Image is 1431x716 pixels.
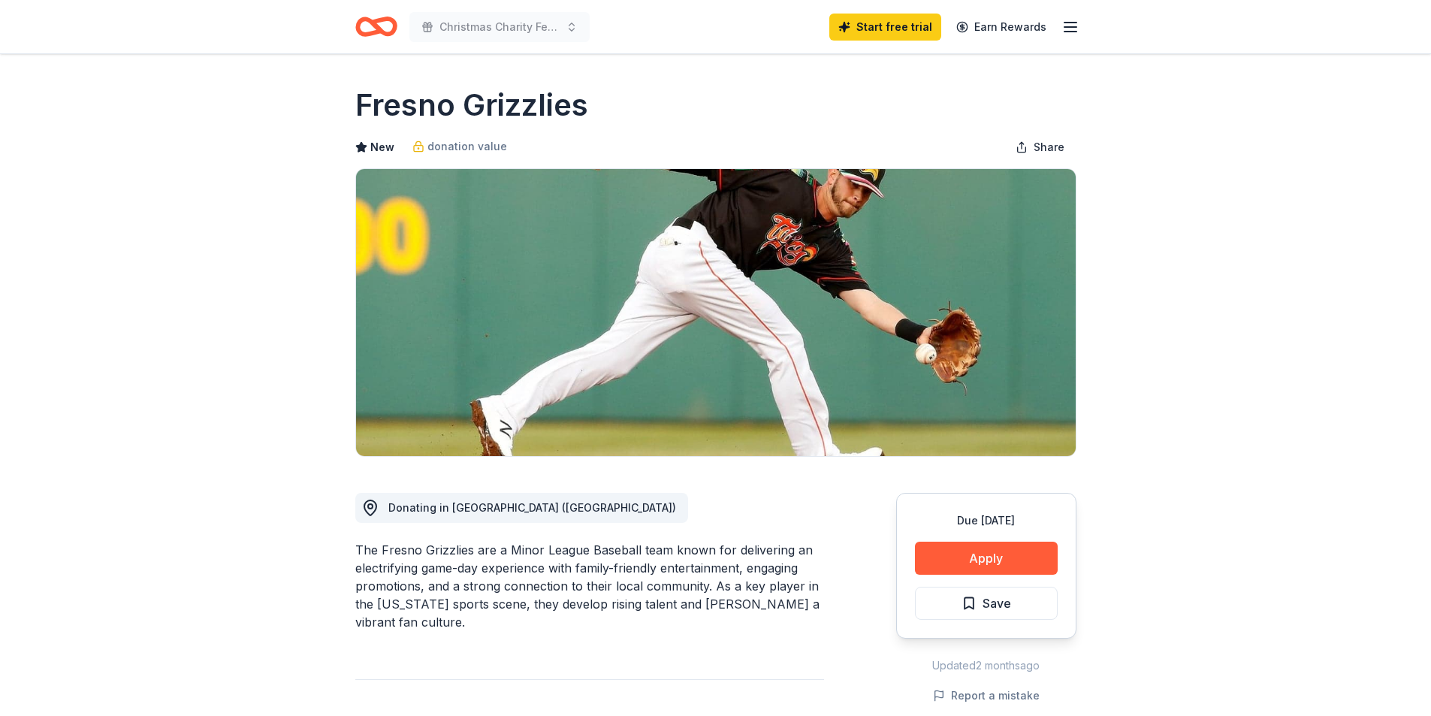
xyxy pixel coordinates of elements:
a: Earn Rewards [947,14,1055,41]
span: New [370,138,394,156]
span: donation value [427,137,507,156]
div: The Fresno Grizzlies are a Minor League Baseball team known for delivering an electrifying game-d... [355,541,824,631]
a: donation value [412,137,507,156]
img: Image for Fresno Grizzlies [356,169,1076,456]
span: Save [983,594,1011,613]
span: Donating in [GEOGRAPHIC_DATA] ([GEOGRAPHIC_DATA]) [388,501,676,514]
button: Share [1004,132,1076,162]
button: Apply [915,542,1058,575]
button: Christmas Charity Festival [409,12,590,42]
a: Home [355,9,397,44]
div: Due [DATE] [915,512,1058,530]
button: Report a mistake [933,687,1040,705]
h1: Fresno Grizzlies [355,84,588,126]
button: Save [915,587,1058,620]
span: Share [1034,138,1064,156]
span: Christmas Charity Festival [439,18,560,36]
div: Updated 2 months ago [896,657,1076,675]
a: Start free trial [829,14,941,41]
